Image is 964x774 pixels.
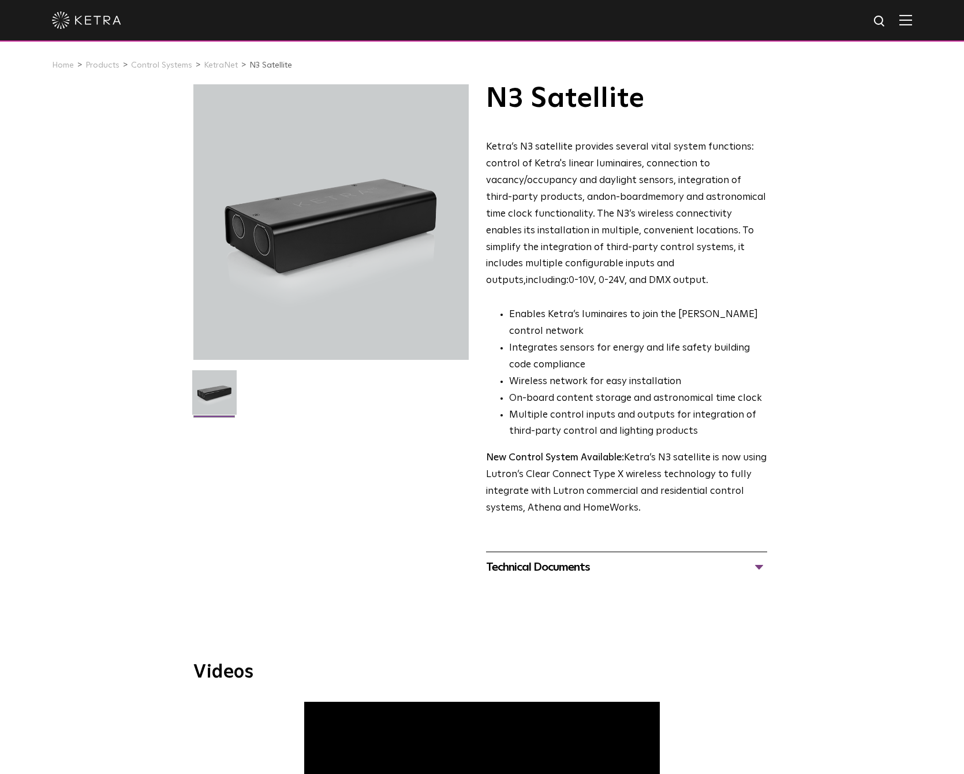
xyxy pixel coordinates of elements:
li: Multiple control inputs and outputs for integration of third-party control and lighting products [509,407,767,441]
li: On-board content storage and astronomical time clock [509,390,767,407]
a: Products [85,61,119,69]
img: Hamburger%20Nav.svg [899,14,912,25]
li: Wireless network for easy installation [509,374,767,390]
h3: Videos [193,663,771,682]
div: Technical Documents [486,558,767,576]
g: on-board [604,192,648,202]
h1: N3 Satellite [486,84,767,113]
p: Ketra’s N3 satellite is now using Lutron’s Clear Connect Type X wireless technology to fully inte... [486,450,767,517]
li: Integrates sensors for energy and life safety building code compliance [509,340,767,374]
p: Ketra’s N3 satellite provides several vital system functions: control of Ketra's linear luminaire... [486,139,767,289]
a: KetraNet [204,61,238,69]
img: search icon [873,14,887,29]
a: Control Systems [131,61,192,69]
img: ketra-logo-2019-white [52,12,121,29]
a: N3 Satellite [249,61,292,69]
img: N3-Controller-2021-Web-Square [192,370,237,423]
a: Home [52,61,74,69]
g: including: [526,276,569,285]
strong: New Control System Available: [486,453,624,463]
li: Enables Ketra’s luminaires to join the [PERSON_NAME] control network [509,307,767,340]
